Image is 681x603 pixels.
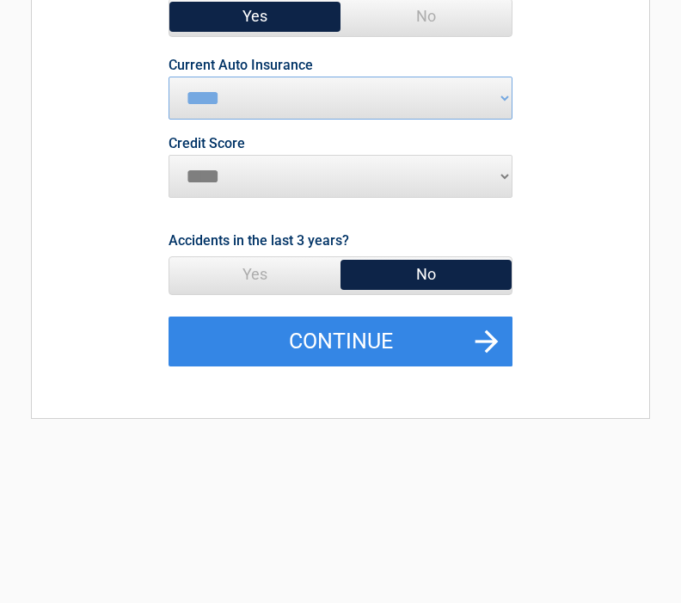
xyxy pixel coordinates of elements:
[340,257,512,292] span: No
[169,317,512,366] button: Continue
[169,257,340,292] span: Yes
[169,58,313,72] label: Current Auto Insurance
[169,229,349,252] label: Accidents in the last 3 years?
[169,137,245,151] label: Credit Score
